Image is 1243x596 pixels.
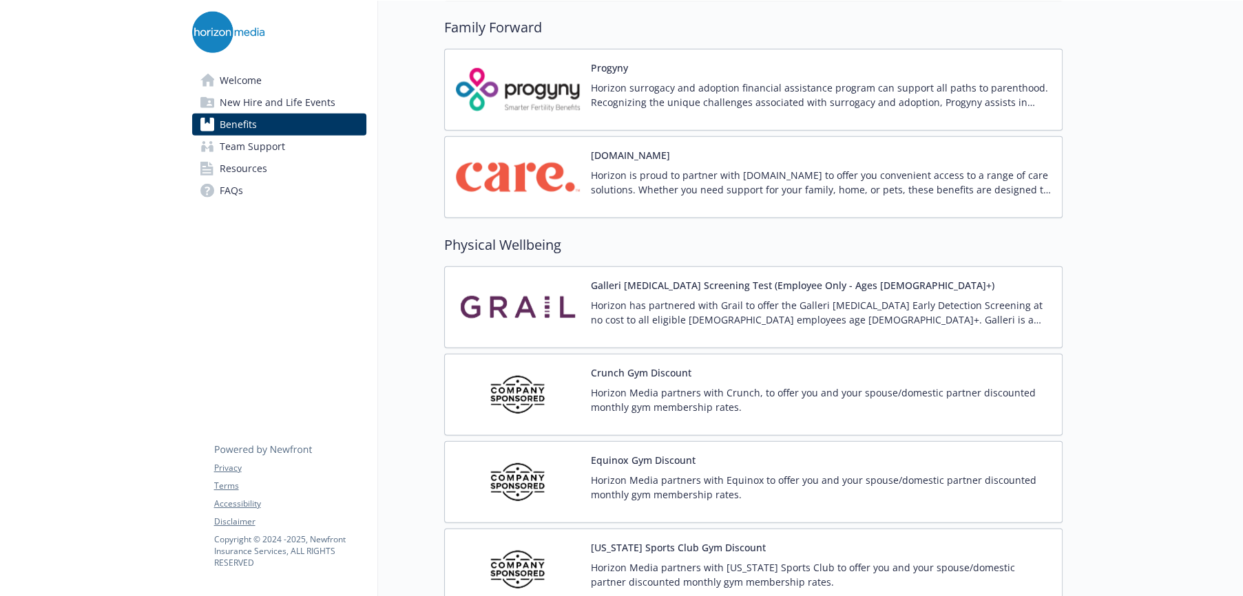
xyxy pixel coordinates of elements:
button: Galleri [MEDICAL_DATA] Screening Test (Employee Only - Ages [DEMOGRAPHIC_DATA]+) [591,278,994,292]
img: Company Sponsored carrier logo [456,365,580,424]
a: Welcome [192,70,366,92]
a: Terms [214,480,366,492]
h2: Family Forward [444,17,1063,38]
a: Resources [192,158,366,180]
h2: Physical Wellbeing [444,235,1063,255]
button: [US_STATE] Sports Club Gym Discount [591,540,766,555]
span: Team Support [220,136,285,158]
img: Grail, LLC carrier logo [456,278,580,337]
a: Disclaimer [214,515,366,528]
a: FAQs [192,180,366,202]
button: Progyny [591,61,628,75]
span: Benefits [220,114,257,136]
img: Care.com carrier logo [456,148,580,206]
p: Horizon has partnered with Grail to offer the Galleri [MEDICAL_DATA] Early Detection Screening at... [591,298,1051,327]
a: Privacy [214,462,366,474]
a: Team Support [192,136,366,158]
p: Horizon surrogacy and adoption financial assistance program can support all paths to parenthood. ... [591,81,1051,109]
img: Company Sponsored carrier logo [456,453,580,511]
button: Crunch Gym Discount [591,365,691,380]
p: Horizon is proud to partner with [DOMAIN_NAME] to offer you convenient access to a range of care ... [591,168,1051,197]
p: Copyright © 2024 - 2025 , Newfront Insurance Services, ALL RIGHTS RESERVED [214,533,366,568]
img: Progyny carrier logo [456,61,580,119]
button: [DOMAIN_NAME] [591,148,670,162]
button: Equinox Gym Discount [591,453,696,467]
span: New Hire and Life Events [220,92,335,114]
p: Horizon Media partners with Equinox to offer you and your spouse/domestic partner discounted mont... [591,473,1051,502]
p: Horizon Media partners with [US_STATE] Sports Club to offer you and your spouse/domestic partner ... [591,560,1051,589]
span: Welcome [220,70,262,92]
a: New Hire and Life Events [192,92,366,114]
a: Accessibility [214,498,366,510]
p: Horizon Media partners with Crunch, to offer you and your spouse/domestic partner discounted mont... [591,385,1051,414]
span: Resources [220,158,267,180]
a: Benefits [192,114,366,136]
span: FAQs [220,180,243,202]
